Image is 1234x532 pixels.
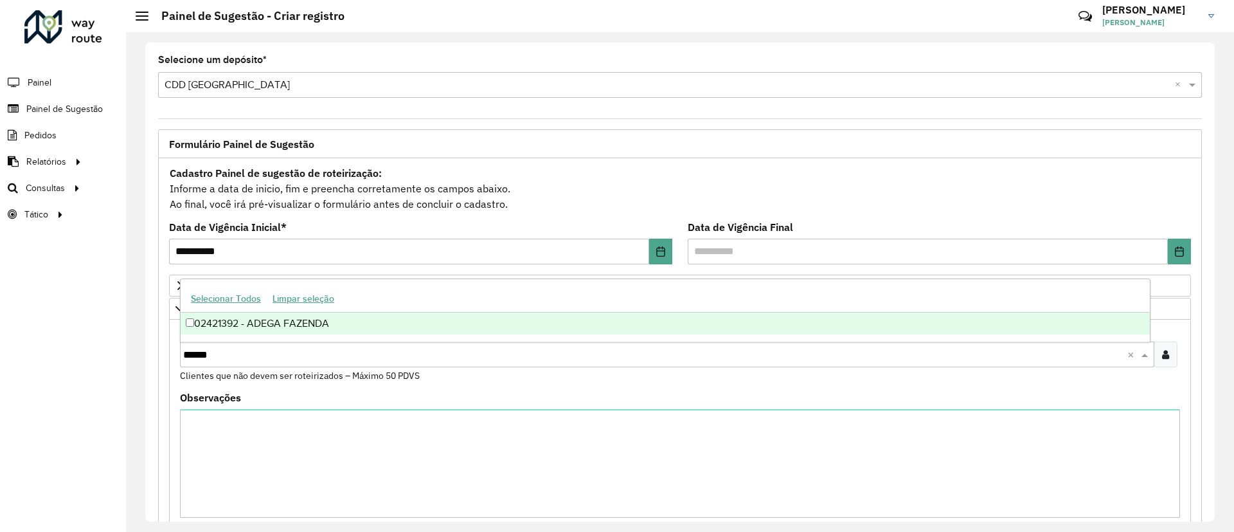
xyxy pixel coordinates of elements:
div: 02421392 - ADEGA FAZENDA [181,313,1150,335]
h3: [PERSON_NAME] [1102,4,1199,16]
small: Clientes que não devem ser roteirizados – Máximo 50 PDVS [180,370,420,381]
button: Choose Date [1168,239,1191,264]
span: Painel [28,76,51,89]
span: Clear all [1175,77,1186,93]
label: Data de Vigência Final [688,219,793,235]
label: Selecione um depósito [158,52,267,68]
a: Preservar Cliente - Devem ficar no buffer, não roteirizar [169,298,1191,320]
button: Choose Date [649,239,672,264]
button: Limpar seleção [267,289,340,309]
button: Selecionar Todos [185,289,267,309]
label: Data de Vigência Inicial [169,219,287,235]
span: Relatórios [26,155,66,169]
label: Observações [180,390,241,405]
span: [PERSON_NAME] [1102,17,1199,28]
span: Formulário Painel de Sugestão [169,139,314,149]
div: Informe a data de inicio, fim e preencha corretamente os campos abaixo. Ao final, você irá pré-vi... [169,165,1191,212]
a: Contato Rápido [1071,3,1099,30]
a: Priorizar Cliente - Não podem ficar no buffer [169,275,1191,297]
span: Tático [24,208,48,221]
span: Clear all [1127,347,1138,362]
h2: Painel de Sugestão - Criar registro [148,9,344,23]
span: Pedidos [24,129,57,142]
ng-dropdown-panel: Options list [180,279,1150,342]
span: Consultas [26,181,65,195]
strong: Cadastro Painel de sugestão de roteirização: [170,167,382,179]
span: Painel de Sugestão [26,102,103,116]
